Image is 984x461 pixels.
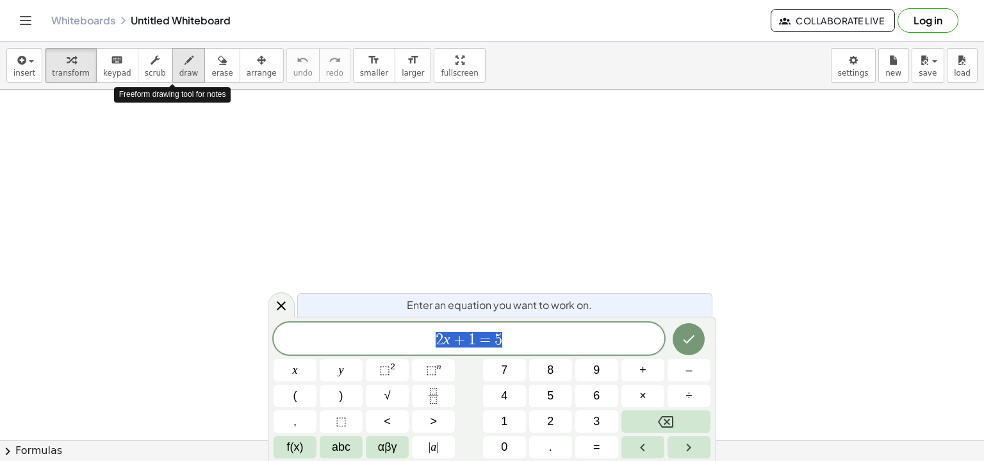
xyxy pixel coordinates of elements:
[501,439,507,456] span: 0
[593,387,600,405] span: 6
[319,48,350,83] button: redoredo
[15,10,36,31] button: Toggle navigation
[329,53,341,68] i: redo
[336,413,347,430] span: ⬚
[353,48,395,83] button: format_sizesmaller
[52,69,90,78] span: transform
[366,359,409,381] button: Squared
[395,48,431,83] button: format_sizelarger
[501,413,507,430] span: 1
[575,359,618,381] button: 9
[639,387,646,405] span: ×
[6,48,42,83] button: insert
[179,69,199,78] span: draw
[293,362,298,379] span: x
[297,53,309,68] i: undo
[138,48,173,83] button: scrub
[621,385,664,407] button: Times
[172,48,206,83] button: draw
[838,69,869,78] span: settings
[429,439,439,456] span: a
[274,385,316,407] button: (
[476,332,495,348] span: =
[771,9,895,32] button: Collaborate Live
[885,69,901,78] span: new
[412,359,455,381] button: Superscript
[668,359,710,381] button: Minus
[274,359,316,381] button: x
[340,387,343,405] span: )
[204,48,240,83] button: erase
[898,8,958,33] button: Log in
[114,87,231,102] div: Freeform drawing tool for notes
[529,359,572,381] button: 8
[360,69,388,78] span: smaller
[366,410,409,433] button: Less than
[549,439,552,456] span: .
[412,436,455,458] button: Absolute value
[286,48,320,83] button: undoundo
[293,69,313,78] span: undo
[412,410,455,433] button: Greater than
[320,410,363,433] button: Placeholder
[947,48,978,83] button: load
[668,385,710,407] button: Divide
[407,53,419,68] i: format_size
[782,15,884,26] span: Collaborate Live
[547,387,553,405] span: 5
[384,387,391,405] span: √
[339,362,344,379] span: y
[326,69,343,78] span: redo
[293,387,297,405] span: (
[430,413,437,430] span: >
[13,69,35,78] span: insert
[293,413,297,430] span: ,
[426,364,437,376] span: ⬚
[240,48,284,83] button: arrange
[831,48,876,83] button: settings
[673,323,705,355] button: Done
[320,359,363,381] button: y
[483,410,526,433] button: 1
[919,69,937,78] span: save
[434,48,485,83] button: fullscreen
[495,332,502,348] span: 5
[468,332,476,348] span: 1
[390,362,395,371] sup: 2
[483,436,526,458] button: 0
[501,387,507,405] span: 4
[593,362,600,379] span: 9
[384,413,391,430] span: <
[639,362,646,379] span: +
[412,385,455,407] button: Fraction
[103,69,131,78] span: keypad
[912,48,944,83] button: save
[686,387,693,405] span: ÷
[274,436,316,458] button: Functions
[443,331,450,348] var: x
[320,385,363,407] button: )
[378,439,397,456] span: αβγ
[529,436,572,458] button: .
[575,385,618,407] button: 6
[436,332,443,348] span: 2
[621,359,664,381] button: Plus
[483,359,526,381] button: 7
[450,332,469,348] span: +
[96,48,138,83] button: keyboardkeypad
[402,69,424,78] span: larger
[621,410,710,433] button: Backspace
[436,440,439,453] span: |
[483,385,526,407] button: 4
[547,362,553,379] span: 8
[441,69,478,78] span: fullscreen
[668,436,710,458] button: Right arrow
[954,69,971,78] span: load
[366,436,409,458] button: Greek alphabet
[501,362,507,379] span: 7
[45,48,97,83] button: transform
[575,410,618,433] button: 3
[529,410,572,433] button: 2
[575,436,618,458] button: Equals
[211,69,233,78] span: erase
